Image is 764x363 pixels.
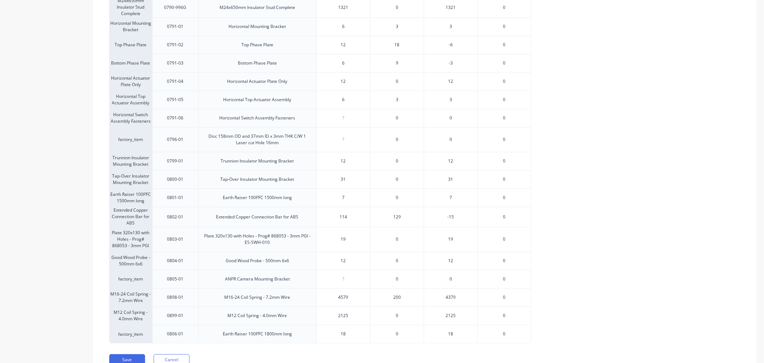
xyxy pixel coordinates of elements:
div: Plate 320x130 with Holes - Prog# 868053 - 3mm PGI [109,227,152,251]
span: 0 [503,331,506,337]
div: Disc 158mm OD and 37mm ID x 3mm THK C/W 1 Laser cut Hole 16mm [204,133,311,146]
div: 12 [317,252,370,270]
div: 3 [424,90,477,109]
div: 2125 [424,306,477,325]
div: 0791-05 [167,96,184,103]
div: ? [317,131,370,148]
div: 0791-03 [167,60,184,66]
div: 0796-01 [167,136,184,143]
div: 0800-01 [167,176,184,183]
div: 7 [424,188,477,207]
div: -6 [424,36,477,54]
div: 3 [424,17,477,36]
div: 0804-01 [167,258,184,264]
div: Good Wood Probe - 500mm 6x6 [109,251,152,270]
div: 12 [424,251,477,270]
div: Tap-Over Insulator Mounting Bracket [221,176,294,183]
div: Tap-Over Insulator Mounting Bracket [109,170,152,188]
span: 0 [396,331,398,337]
div: M16-24 Coil Spring - 7.2mm Wire [109,288,152,306]
span: 0 [503,214,506,220]
div: 6 [317,18,370,36]
div: ? [317,270,370,288]
div: 12 [317,152,370,170]
span: 0 [503,258,506,264]
span: 0 [503,312,506,319]
span: 0 [503,96,506,103]
div: 12 [424,152,477,170]
div: Horizontal Switch Assembly Fasteners [109,109,152,127]
div: -15 [424,207,477,227]
div: Horizontal Actuator Plate Only [227,78,288,85]
span: 0 [396,115,398,121]
div: M16-24 Coil Spring - 7.2mm Wire [225,294,290,301]
span: 0 [396,4,398,11]
div: 6 [317,91,370,109]
span: 0 [503,158,506,164]
span: 0 [503,115,506,121]
div: Good Wood Probe - 500mm 6x6 [226,258,289,264]
div: 6 [317,54,370,72]
div: 0803-01 [167,236,184,242]
div: 0791-02 [167,42,184,48]
div: Extended Copper Connection Bar for ABS [216,214,299,220]
div: 0 [424,270,477,288]
span: 129 [393,214,401,220]
div: Horizontal Switch Assembly Fasteners [220,115,295,121]
div: factory_item [109,325,152,343]
span: 0 [396,176,398,183]
span: 3 [396,96,398,103]
div: Horizontal Actuator Plate Only [109,72,152,90]
div: factory_item [109,270,152,288]
div: Extended Copper Connection Bar for ABS [109,207,152,227]
span: 0 [396,236,398,242]
span: 0 [503,136,506,143]
div: 0791-04 [167,78,184,85]
div: Bottom Phase Plate [238,60,277,66]
div: 19 [317,230,370,248]
div: M12 Coil Spring - 4.0mm Wire [109,306,152,325]
span: 200 [393,294,401,301]
div: 12 [424,72,477,90]
span: 0 [503,78,506,85]
span: 0 [503,276,506,282]
span: 9 [396,60,398,66]
div: 4579 [317,288,370,306]
div: 2125 [317,307,370,325]
div: M12 Coil Spring - 4.0mm Wire [228,312,287,319]
div: Horizontal Top Actuator Assembly [109,90,152,109]
div: 19 [424,227,477,251]
div: 31 [424,170,477,188]
div: 18 [424,325,477,343]
span: 0 [503,236,506,242]
div: Top Phase Plate [241,42,273,48]
div: 0799-01 [167,158,184,164]
div: Horizontal Top Actuator Assembly [224,96,292,103]
span: 0 [396,158,398,164]
span: 3 [396,23,398,30]
span: 0 [396,312,398,319]
div: 31 [317,170,370,188]
span: 0 [503,60,506,66]
div: 0791-01 [167,23,184,30]
div: -3 [424,54,477,72]
div: 0802-01 [167,214,184,220]
span: 0 [503,23,506,30]
div: 0801-01 [167,194,184,201]
div: 7 [317,189,370,207]
div: M24x650mm Insulator Stud Complete [220,4,295,11]
span: 0 [503,294,506,301]
div: Earth Raiser 100PFC 1800mm long [223,331,292,337]
div: ? [317,109,370,127]
div: 12 [317,72,370,90]
div: 0 [424,109,477,127]
div: ANPR Camera Mounting Bracket [225,276,290,282]
span: 0 [396,258,398,264]
div: 0898-01 [167,294,184,301]
div: Trunnion Insulator Mounting Bracket [221,158,294,164]
span: 0 [503,4,506,11]
div: 0791-06 [167,115,184,121]
span: 0 [503,194,506,201]
div: 0 [424,127,477,152]
div: 18 [317,325,370,343]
